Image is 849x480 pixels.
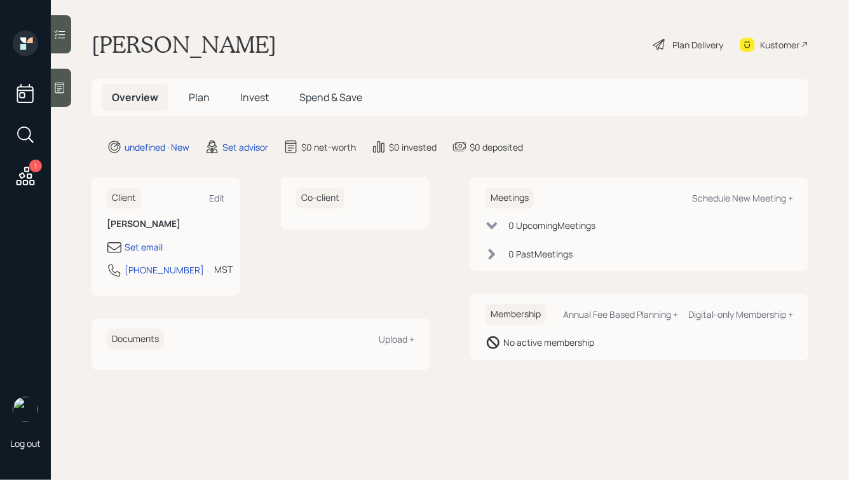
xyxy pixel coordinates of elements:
[125,240,163,254] div: Set email
[760,38,799,51] div: Kustomer
[125,141,189,154] div: undefined · New
[389,141,437,154] div: $0 invested
[214,263,233,276] div: MST
[688,308,793,320] div: Digital-only Membership +
[125,263,204,277] div: [PHONE_NUMBER]
[13,397,38,422] img: hunter_neumayer.jpg
[189,90,210,104] span: Plan
[296,188,344,209] h6: Co-client
[486,188,534,209] h6: Meetings
[301,141,356,154] div: $0 net-worth
[107,219,225,230] h6: [PERSON_NAME]
[240,90,269,104] span: Invest
[503,336,594,349] div: No active membership
[672,38,723,51] div: Plan Delivery
[10,437,41,449] div: Log out
[112,90,158,104] span: Overview
[222,141,268,154] div: Set advisor
[107,188,141,209] h6: Client
[508,247,573,261] div: 0 Past Meeting s
[107,329,164,350] h6: Documents
[29,160,42,172] div: 1
[486,304,546,325] h6: Membership
[692,192,793,204] div: Schedule New Meeting +
[508,219,595,232] div: 0 Upcoming Meeting s
[299,90,362,104] span: Spend & Save
[470,141,523,154] div: $0 deposited
[563,308,678,320] div: Annual Fee Based Planning +
[209,192,225,204] div: Edit
[92,31,276,58] h1: [PERSON_NAME]
[379,333,414,345] div: Upload +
